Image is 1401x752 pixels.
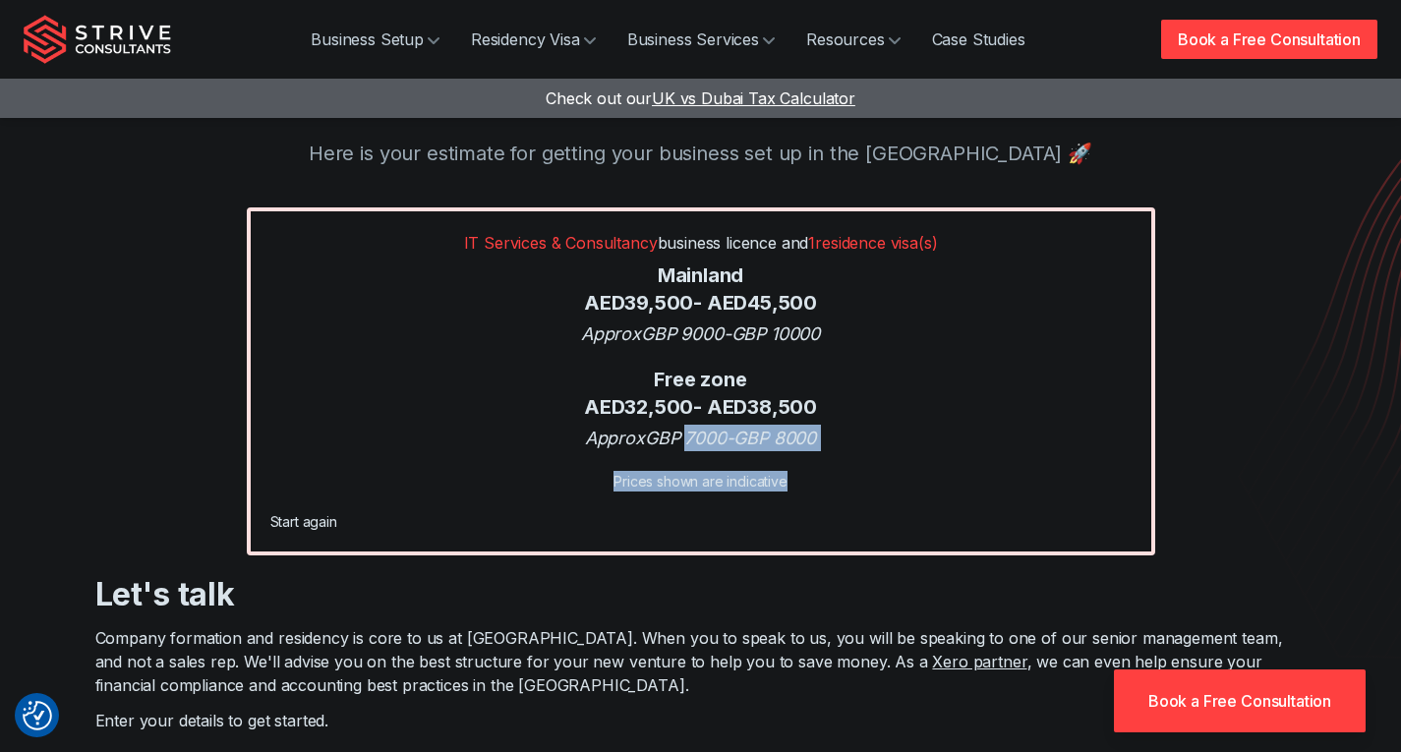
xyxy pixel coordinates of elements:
[1161,20,1377,59] a: Book a Free Consultation
[95,626,1307,697] p: Company formation and residency is core to us at [GEOGRAPHIC_DATA]. When you to speak to us, you ...
[652,88,855,108] span: UK vs Dubai Tax Calculator
[270,367,1132,421] div: Free zone AED 32,500 - AED 38,500
[270,425,1132,451] div: Approx GBP 7000 - GBP 8000
[808,233,937,253] span: 1 residence visa(s)
[295,20,455,59] a: Business Setup
[464,233,658,253] span: IT Services & Consultancy
[95,575,1307,614] h3: Let's talk
[916,20,1041,59] a: Case Studies
[270,471,1132,492] div: Prices shown are indicative
[270,513,337,530] a: Start again
[270,231,1132,255] p: business licence and
[932,652,1026,671] a: Xero partner
[23,701,52,730] button: Consent Preferences
[24,15,171,64] img: Strive Consultants
[270,262,1132,317] div: Mainland AED 39,500 - AED 45,500
[24,139,1377,168] p: Here is your estimate for getting your business set up in the [GEOGRAPHIC_DATA] 🚀
[790,20,916,59] a: Resources
[95,709,1307,732] p: Enter your details to get started.
[612,20,790,59] a: Business Services
[270,320,1132,347] div: Approx GBP 9000 - GBP 10000
[1114,669,1366,732] a: Book a Free Consultation
[455,20,612,59] a: Residency Visa
[546,88,855,108] a: Check out ourUK vs Dubai Tax Calculator
[23,701,52,730] img: Revisit consent button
